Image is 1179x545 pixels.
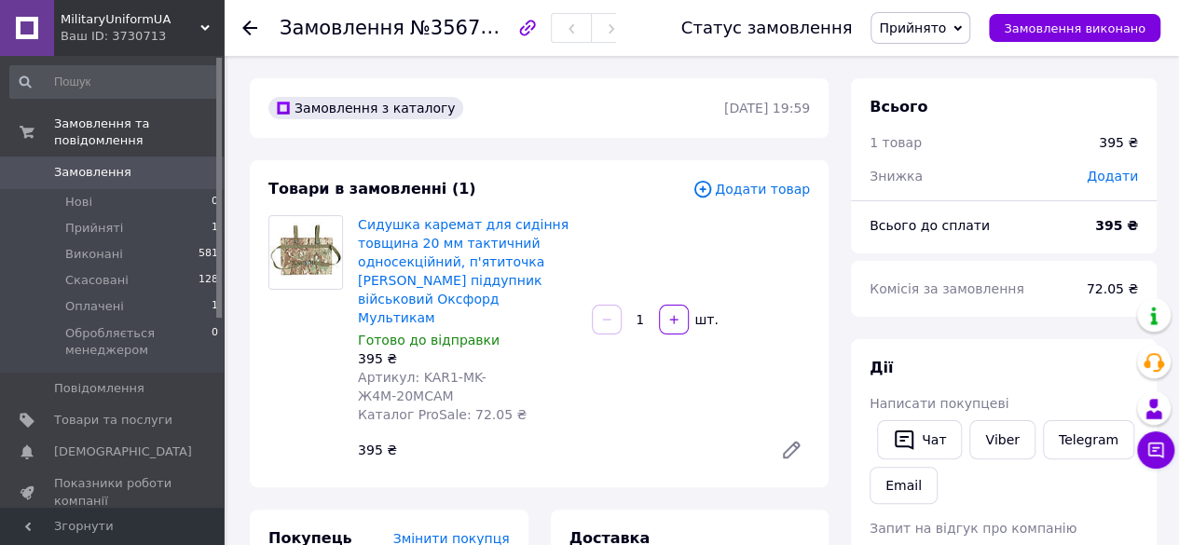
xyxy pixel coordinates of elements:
[358,349,577,368] div: 395 ₴
[879,20,946,35] span: Прийнято
[691,310,720,329] div: шт.
[358,370,487,403] span: Артикул: KAR1-MK-Ж4М-20MCAM
[877,420,962,459] button: Чат
[212,325,218,359] span: 0
[242,19,257,37] div: Повернутися назад
[54,412,172,429] span: Товари та послуги
[870,98,927,116] span: Всього
[54,475,172,509] span: Показники роботи компанії
[1099,133,1138,152] div: 395 ₴
[61,11,200,28] span: MilitaryUniformUA
[773,431,810,469] a: Редагувати
[724,101,810,116] time: [DATE] 19:59
[1004,21,1145,35] span: Замовлення виконано
[870,359,893,376] span: Дії
[969,420,1035,459] a: Viber
[212,220,218,237] span: 1
[358,407,527,422] span: Каталог ProSale: 72.05 ₴
[54,164,131,181] span: Замовлення
[1087,281,1138,296] span: 72.05 ₴
[989,14,1160,42] button: Замовлення виконано
[268,97,463,119] div: Замовлення з каталогу
[350,437,765,463] div: 395 ₴
[870,281,1024,296] span: Комісія за замовлення
[54,443,192,460] span: [DEMOGRAPHIC_DATA]
[268,180,476,198] span: Товари в замовленні (1)
[212,194,218,211] span: 0
[65,325,212,359] span: Обробляється менеджером
[681,19,853,37] div: Статус замовлення
[1137,431,1174,469] button: Чат з покупцем
[61,28,224,45] div: Ваш ID: 3730713
[1095,218,1138,233] b: 395 ₴
[269,216,342,289] img: Сидушка каремат для сидіння товщина 20 мм тактичний односекційний, п'ятиточка піджопник піддупник...
[870,135,922,150] span: 1 товар
[358,333,500,347] span: Готово до відправки
[870,169,923,184] span: Знижка
[1087,169,1138,184] span: Додати
[410,16,542,39] span: №356773842
[870,467,938,504] button: Email
[65,220,123,237] span: Прийняті
[358,217,569,325] a: Сидушка каремат для сидіння товщина 20 мм тактичний односекційний, п'ятиточка [PERSON_NAME] підду...
[65,194,92,211] span: Нові
[9,65,220,99] input: Пошук
[870,396,1008,411] span: Написати покупцеві
[692,179,810,199] span: Додати товар
[54,116,224,149] span: Замовлення та повідомлення
[65,246,123,263] span: Виконані
[199,246,218,263] span: 581
[1043,420,1134,459] a: Telegram
[65,272,129,289] span: Скасовані
[870,218,990,233] span: Всього до сплати
[212,298,218,315] span: 1
[280,17,404,39] span: Замовлення
[65,298,124,315] span: Оплачені
[199,272,218,289] span: 128
[54,380,144,397] span: Повідомлення
[870,521,1076,536] span: Запит на відгук про компанію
